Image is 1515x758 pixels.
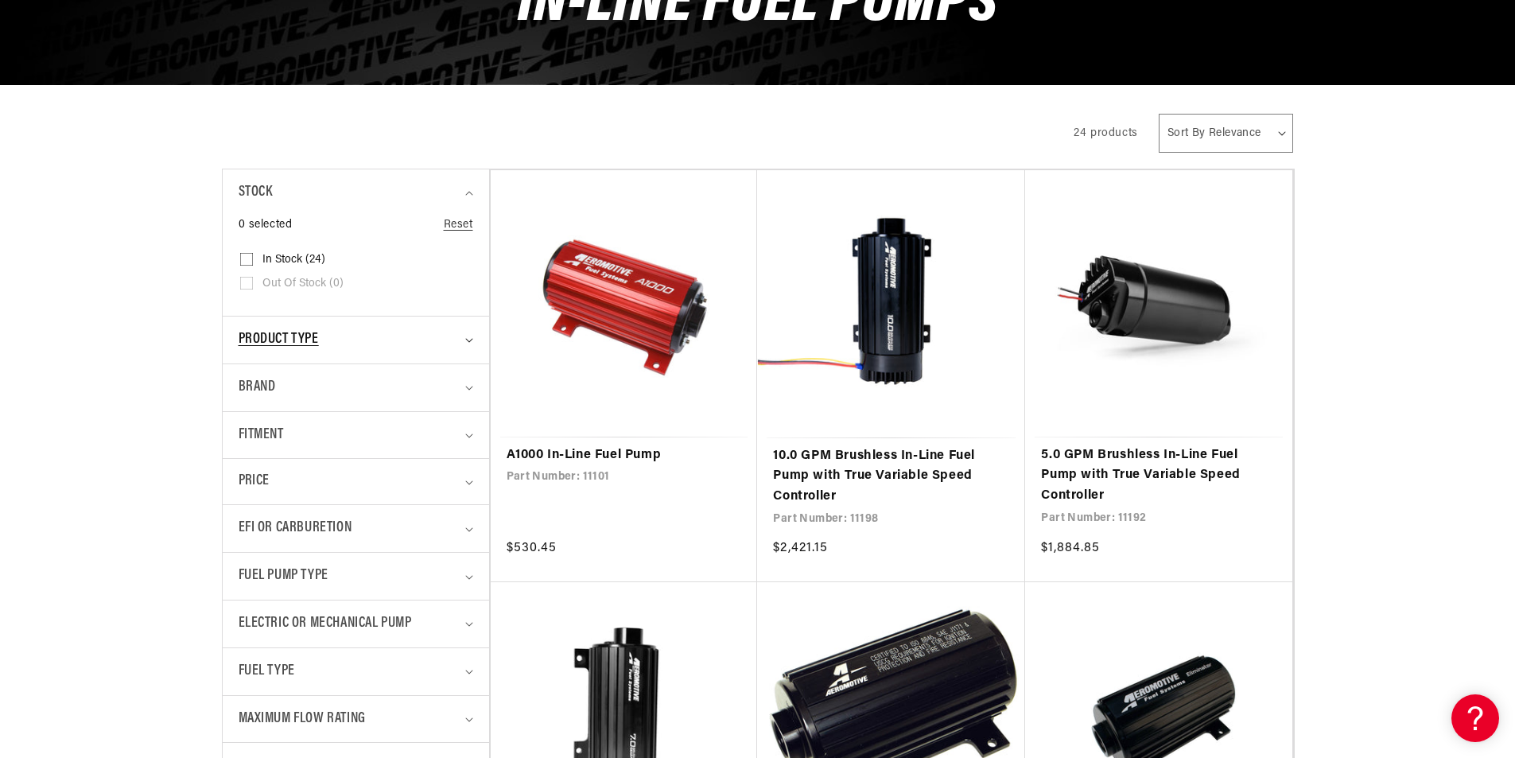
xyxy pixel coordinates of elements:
summary: Product type (0 selected) [239,317,473,363]
span: Fuel Type [239,660,295,683]
span: Electric or Mechanical Pump [239,612,412,636]
summary: Fuel Type (0 selected) [239,648,473,695]
a: Reset [444,216,473,234]
span: EFI or Carburetion [239,517,352,540]
span: Fuel Pump Type [239,565,328,588]
span: Price [239,471,270,492]
summary: Brand (0 selected) [239,364,473,411]
span: Out of stock (0) [262,277,344,291]
a: 10.0 GPM Brushless In-Line Fuel Pump with True Variable Speed Controller [773,446,1009,507]
span: In stock (24) [262,253,325,267]
summary: Stock (0 selected) [239,169,473,216]
summary: Price [239,459,473,504]
summary: Maximum Flow Rating (0 selected) [239,696,473,743]
summary: Fuel Pump Type (0 selected) [239,553,473,600]
summary: Electric or Mechanical Pump (0 selected) [239,601,473,647]
a: 5.0 GPM Brushless In-Line Fuel Pump with True Variable Speed Controller [1041,445,1276,507]
a: A1000 In-Line Fuel Pump [507,445,742,466]
summary: Fitment (0 selected) [239,412,473,459]
span: 0 selected [239,216,293,234]
span: Fitment [239,424,284,447]
summary: EFI or Carburetion (0 selected) [239,505,473,552]
span: Maximum Flow Rating [239,708,366,731]
span: Stock [239,181,273,204]
span: Product type [239,328,319,352]
span: Brand [239,376,276,399]
span: 24 products [1074,127,1138,139]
